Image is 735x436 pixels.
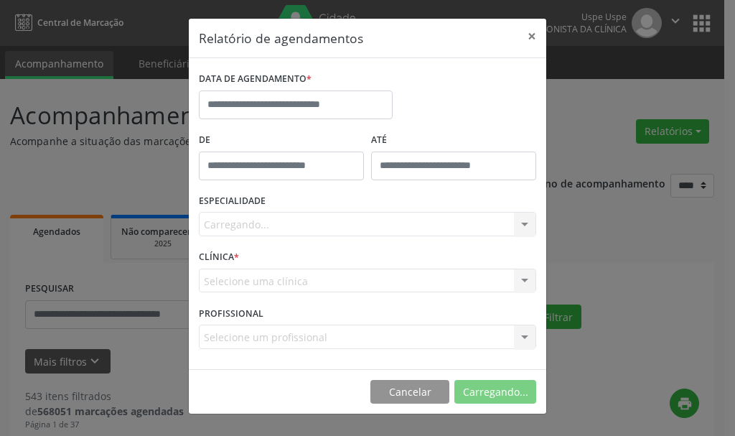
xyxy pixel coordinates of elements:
[199,129,364,152] label: De
[199,68,312,91] label: DATA DE AGENDAMENTO
[371,129,536,152] label: ATÉ
[199,190,266,213] label: ESPECIALIDADE
[518,19,546,54] button: Close
[454,380,536,404] button: Carregando...
[199,29,363,47] h5: Relatório de agendamentos
[199,246,239,269] label: CLÍNICA
[199,302,263,325] label: PROFISSIONAL
[370,380,449,404] button: Cancelar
